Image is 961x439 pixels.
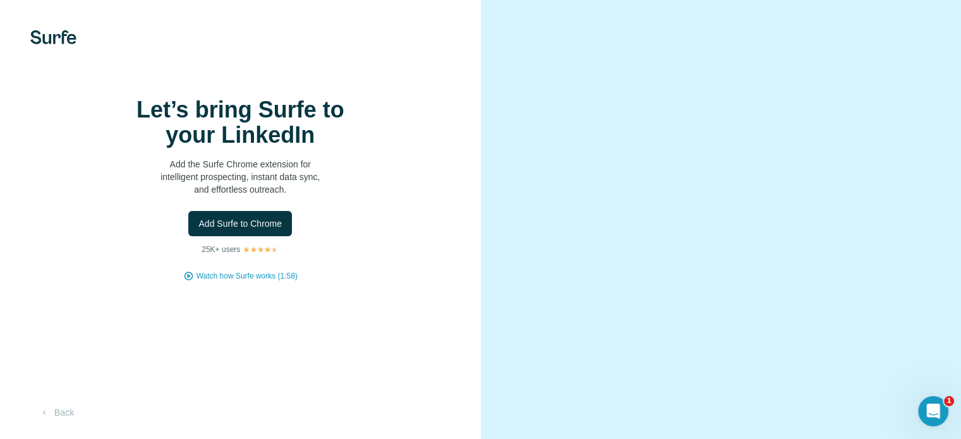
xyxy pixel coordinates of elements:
[114,158,366,196] p: Add the Surfe Chrome extension for intelligent prospecting, instant data sync, and effortless out...
[243,246,279,253] img: Rating Stars
[918,396,948,426] iframe: Intercom live chat
[188,211,292,236] button: Add Surfe to Chrome
[30,30,76,44] img: Surfe's logo
[114,97,366,148] h1: Let’s bring Surfe to your LinkedIn
[198,217,282,230] span: Add Surfe to Chrome
[944,396,954,406] span: 1
[202,244,240,255] p: 25K+ users
[196,270,298,282] button: Watch how Surfe works (1:58)
[30,401,83,424] button: Back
